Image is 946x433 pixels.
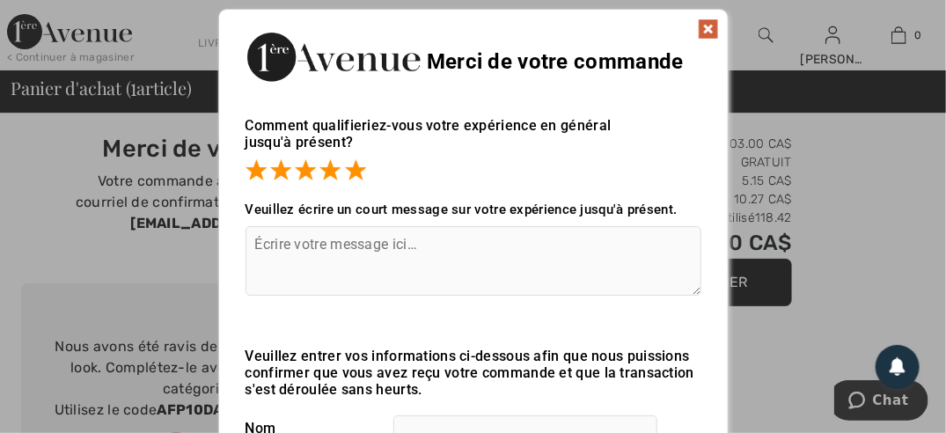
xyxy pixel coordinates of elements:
[246,27,422,86] img: Merci de votre commande
[39,12,75,28] span: Chat
[246,202,701,217] div: Veuillez écrire un court message sur votre expérience jusqu'à présent.
[698,18,719,40] img: x
[427,49,684,74] span: Merci de votre commande
[246,348,701,398] div: Veuillez entrer vos informations ci-dessous afin que nous puissions confirmer que vous avez reçu ...
[246,99,701,184] div: Comment qualifieriez-vous votre expérience en général jusqu'à présent?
